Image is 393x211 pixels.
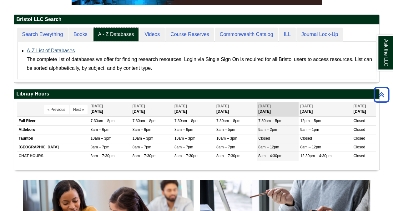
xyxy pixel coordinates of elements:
span: Closed [300,136,312,141]
td: Taunton [17,134,89,143]
span: 10am – 3pm [216,136,237,141]
span: 9am – 1pm [300,127,319,132]
span: 10am – 3pm [133,136,154,141]
h2: Bristol LLC Search [14,15,379,24]
span: 8am – 7pm [174,145,193,149]
span: [DATE] [353,104,366,108]
a: Back to Top [371,90,391,99]
span: [DATE] [174,104,187,108]
span: Closed [353,154,365,158]
th: [DATE] [299,102,352,116]
a: Course Reserves [165,28,214,42]
span: Closed [353,136,365,141]
span: 8am – 7:30pm [216,154,240,158]
th: [DATE] [257,102,299,116]
a: Journal Look-Up [296,28,343,42]
a: Books [68,28,92,42]
a: ILL [279,28,295,42]
td: Fall River [17,116,89,125]
span: Closed [258,136,270,141]
span: 7:30am – 5pm [258,119,282,123]
th: [DATE] [173,102,215,116]
span: 9am – 2pm [258,127,277,132]
td: CHAT HOURS [17,152,89,161]
span: 12pm – 5pm [300,119,321,123]
span: 8am – 7pm [133,145,151,149]
span: 8am – 12pm [300,145,321,149]
span: 7:30am – 8pm [133,119,157,123]
button: Next » [70,105,88,114]
a: Commonwealth Catalog [215,28,278,42]
span: [DATE] [300,104,313,108]
a: Search Everything [17,28,68,42]
span: 8am – 6pm [91,127,109,132]
th: [DATE] [215,102,257,116]
span: Closed [353,145,365,149]
span: 8am – 6pm [133,127,151,132]
span: 8am – 7pm [216,145,235,149]
span: [DATE] [133,104,145,108]
span: 12:30pm – 4:30pm [300,154,331,158]
span: Closed [353,127,365,132]
span: 7:30am – 8pm [91,119,115,123]
span: Closed [353,119,365,123]
span: 8am – 6pm [174,127,193,132]
div: The complete list of databases we offer for finding research resources. Login via Single Sign On ... [27,55,373,73]
th: [DATE] [89,102,131,116]
a: A-Z List of Databases [27,48,75,53]
span: 8am – 7:30pm [91,154,115,158]
span: [DATE] [216,104,229,108]
span: 10am – 3pm [174,136,195,141]
span: 8am – 7:30pm [174,154,199,158]
span: 7:30am – 8pm [174,119,199,123]
th: [DATE] [131,102,173,116]
span: 10am – 3pm [91,136,112,141]
span: 8am – 4:30pm [258,154,282,158]
a: Videos [139,28,165,42]
span: 8am – 7pm [91,145,109,149]
td: [GEOGRAPHIC_DATA] [17,143,89,152]
th: [DATE] [352,102,376,116]
span: 8am – 7:30pm [133,154,157,158]
td: Attleboro [17,125,89,134]
span: [DATE] [91,104,103,108]
a: A - Z Databases [93,28,139,42]
h2: Library Hours [14,89,379,99]
button: « Previous [44,105,69,114]
span: [DATE] [258,104,271,108]
span: 8am – 5pm [216,127,235,132]
span: 8am – 12pm [258,145,279,149]
span: 7:30am – 8pm [216,119,240,123]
